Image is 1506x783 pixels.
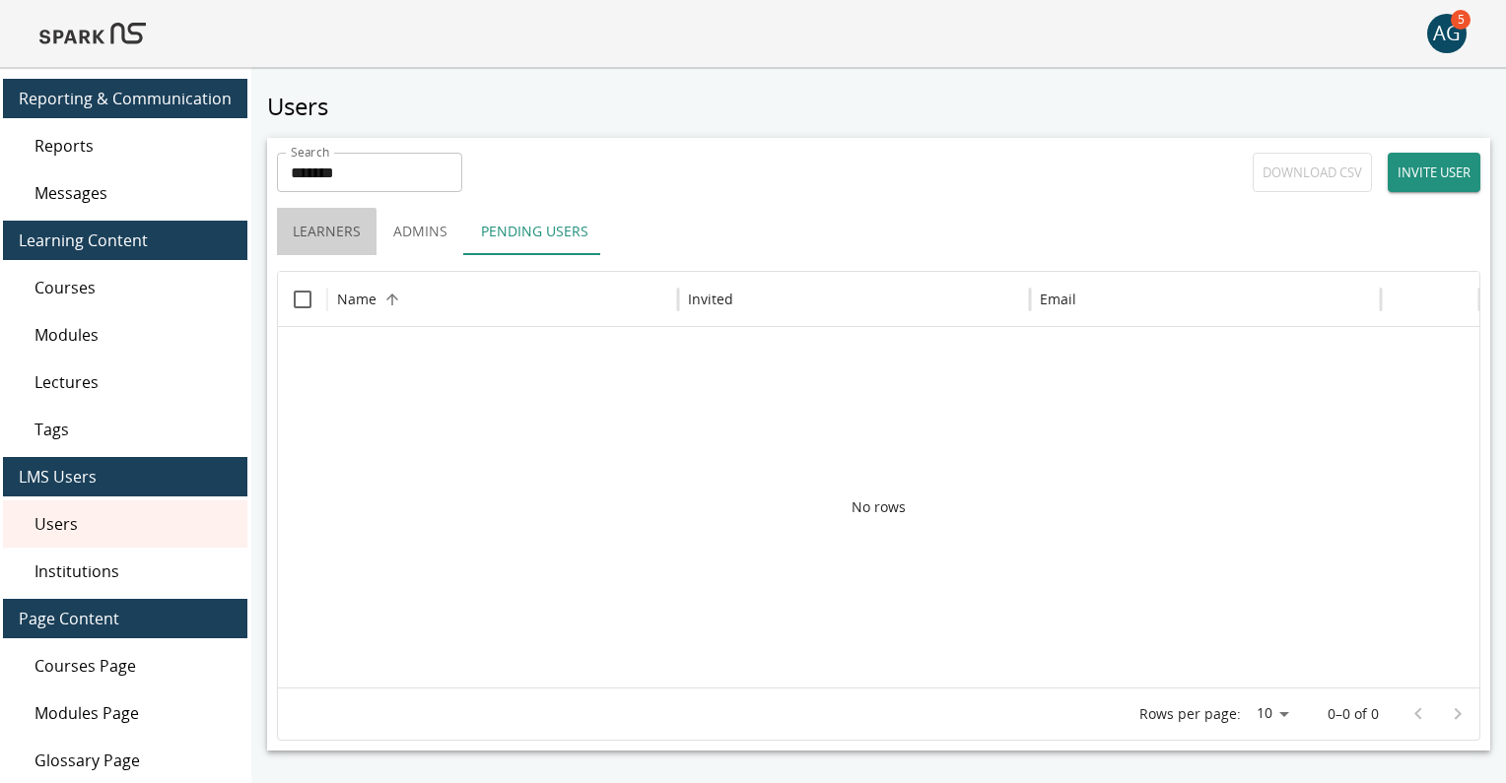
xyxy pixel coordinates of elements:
label: Search [291,144,329,161]
div: No rows [278,327,1479,687]
div: Messages [3,169,247,217]
span: Courses Page [34,654,232,678]
button: account of current user [1427,14,1467,53]
p: 0–0 of 0 [1328,704,1379,724]
div: LMS Users [3,457,247,496]
img: Logo of SPARK at Stanford [39,10,146,57]
span: Tags [34,418,232,441]
div: Reporting & Communication [3,79,247,118]
div: Reports [3,122,247,169]
div: Email [1040,290,1076,308]
span: Reporting & Communication [19,87,232,110]
div: Users [3,500,247,548]
span: Users [34,512,232,536]
button: Invite user [1388,153,1480,192]
div: Courses Page [3,642,247,689]
div: Institutions [3,548,247,595]
button: Pending Users [465,208,604,255]
button: Sort [735,286,763,313]
span: Modules [34,323,232,347]
div: Learning Content [3,221,247,260]
p: Rows per page: [1139,704,1241,724]
div: Tags [3,406,247,453]
span: Courses [34,276,232,299]
button: Sort [378,286,406,313]
span: Lectures [34,370,232,394]
span: Learning Content [19,228,232,252]
div: AG [1427,14,1467,53]
span: Reports [34,134,232,158]
button: Admins [376,208,465,255]
span: Page Content [19,607,232,630]
div: Page Content [3,599,247,638]
div: Modules [3,311,247,359]
div: 10 [1249,699,1296,728]
button: Sort [1078,286,1106,313]
div: Name [337,290,376,308]
span: Modules Page [34,701,232,725]
span: LMS Users [19,465,232,489]
div: Modules Page [3,689,247,737]
button: Learners [277,208,376,255]
span: Institutions [34,559,232,583]
div: user types [277,208,1480,255]
span: Glossary Page [34,749,232,772]
h5: Users [267,91,1490,122]
div: Lectures [3,359,247,406]
div: Courses [3,264,247,311]
span: Messages [34,181,232,205]
h6: Invited [688,289,733,310]
span: 5 [1451,10,1471,30]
